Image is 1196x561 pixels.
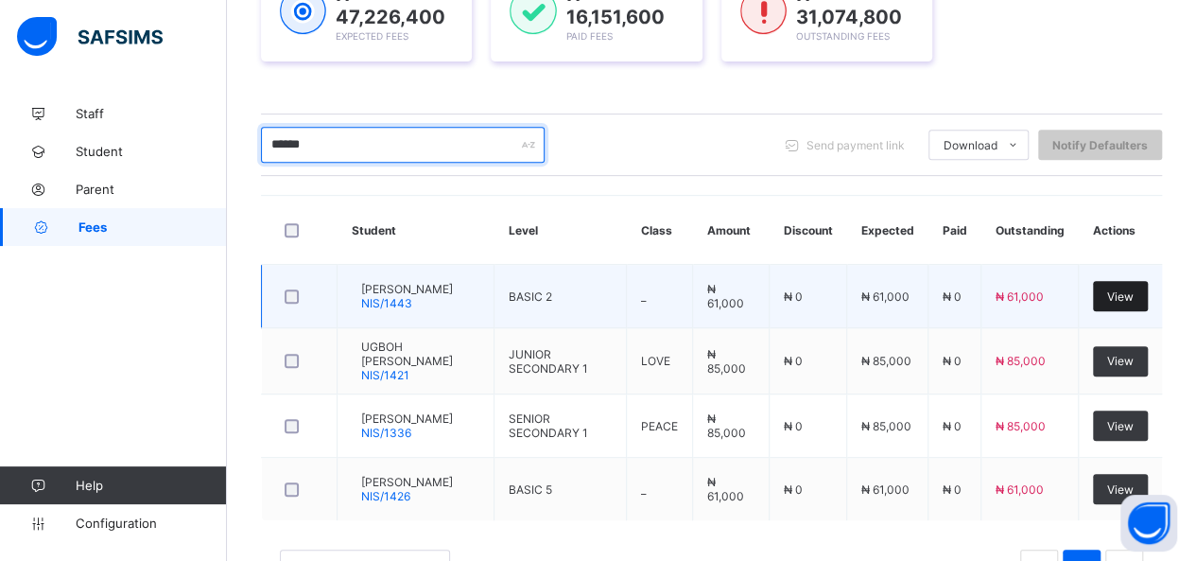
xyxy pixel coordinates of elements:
[1107,482,1134,497] span: View
[509,289,552,304] span: BASIC 2
[1078,196,1162,265] th: Actions
[861,354,911,368] span: ₦ 85,000
[338,196,494,265] th: Student
[943,419,962,433] span: ₦ 0
[566,30,613,42] span: Paid Fees
[707,282,744,310] span: ₦ 61,000
[627,196,693,265] th: Class
[78,219,227,235] span: Fees
[796,30,890,42] span: Outstanding Fees
[980,196,1078,265] th: Outstanding
[944,138,997,152] span: Download
[1107,289,1134,304] span: View
[641,354,670,368] span: LOVE
[769,196,846,265] th: Discount
[784,419,803,433] span: ₦ 0
[361,296,412,310] span: NIS/1443
[1052,138,1148,152] span: Notify Defaulters
[943,482,962,497] span: ₦ 0
[641,482,646,497] span: _
[1107,419,1134,433] span: View
[784,354,803,368] span: ₦ 0
[996,289,1044,304] span: ₦ 61,000
[693,196,770,265] th: Amount
[361,412,453,426] span: [PERSON_NAME]
[361,426,411,440] span: NIS/1336
[707,347,746,376] span: ₦ 85,000
[361,489,410,503] span: NIS/1426
[927,196,980,265] th: Paid
[361,475,453,489] span: [PERSON_NAME]
[494,196,627,265] th: Level
[509,347,588,376] span: JUNIOR SECONDARY 1
[1107,354,1134,368] span: View
[943,354,962,368] span: ₦ 0
[1120,495,1177,552] button: Open asap
[361,368,409,382] span: NIS/1421
[996,482,1044,497] span: ₦ 61,000
[76,144,227,159] span: Student
[76,516,226,531] span: Configuration
[707,475,744,503] span: ₦ 61,000
[76,478,226,493] span: Help
[509,482,552,497] span: BASIC 5
[509,412,588,440] span: SENIOR SECONDARY 1
[806,138,905,152] span: Send payment link
[336,30,408,42] span: Expected Fees
[861,482,910,497] span: ₦ 61,000
[943,289,962,304] span: ₦ 0
[861,289,910,304] span: ₦ 61,000
[361,282,453,296] span: [PERSON_NAME]
[76,182,227,197] span: Parent
[784,482,803,497] span: ₦ 0
[861,419,911,433] span: ₦ 85,000
[996,419,1046,433] span: ₦ 85,000
[641,419,678,433] span: PEACE
[784,289,803,304] span: ₦ 0
[361,340,479,368] span: UGBOH [PERSON_NAME]
[641,289,646,304] span: _
[846,196,927,265] th: Expected
[76,106,227,121] span: Staff
[17,17,163,57] img: safsims
[707,412,746,440] span: ₦ 85,000
[996,354,1046,368] span: ₦ 85,000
